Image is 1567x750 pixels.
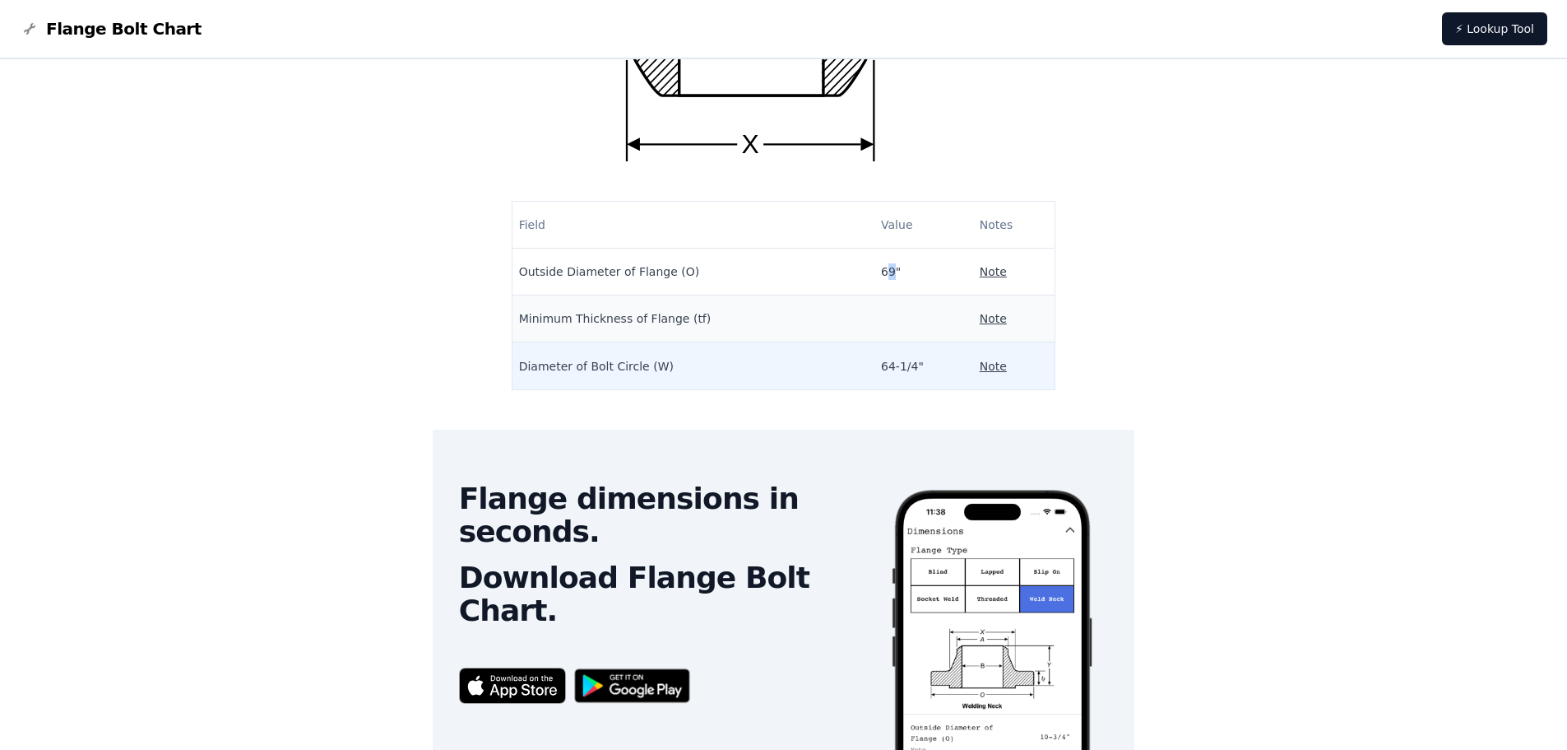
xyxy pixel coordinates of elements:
[459,561,864,627] h2: Download Flange Bolt Chart.
[1442,12,1547,45] a: ⚡ Lookup Tool
[742,129,759,159] text: X
[512,249,874,296] td: Outside Diameter of Flange (O)
[874,249,973,296] td: 69"
[874,342,973,389] td: 64-1/4"
[20,17,202,40] a: Flange Bolt Chart LogoFlange Bolt Chart
[874,202,973,249] th: Value
[512,342,874,389] td: Diameter of Bolt Circle (W)
[20,19,39,39] img: Flange Bolt Chart Logo
[980,310,1007,327] button: Note
[512,296,874,342] td: Minimum Thickness of Flange (tf)
[566,660,699,712] img: Get it on Google Play
[459,482,864,548] h2: Flange dimensions in seconds.
[459,668,566,703] img: App Store badge for the Flange Bolt Chart app
[980,263,1007,280] button: Note
[512,202,874,249] th: Field
[46,17,202,40] span: Flange Bolt Chart
[980,358,1007,375] button: Note
[973,202,1055,249] th: Notes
